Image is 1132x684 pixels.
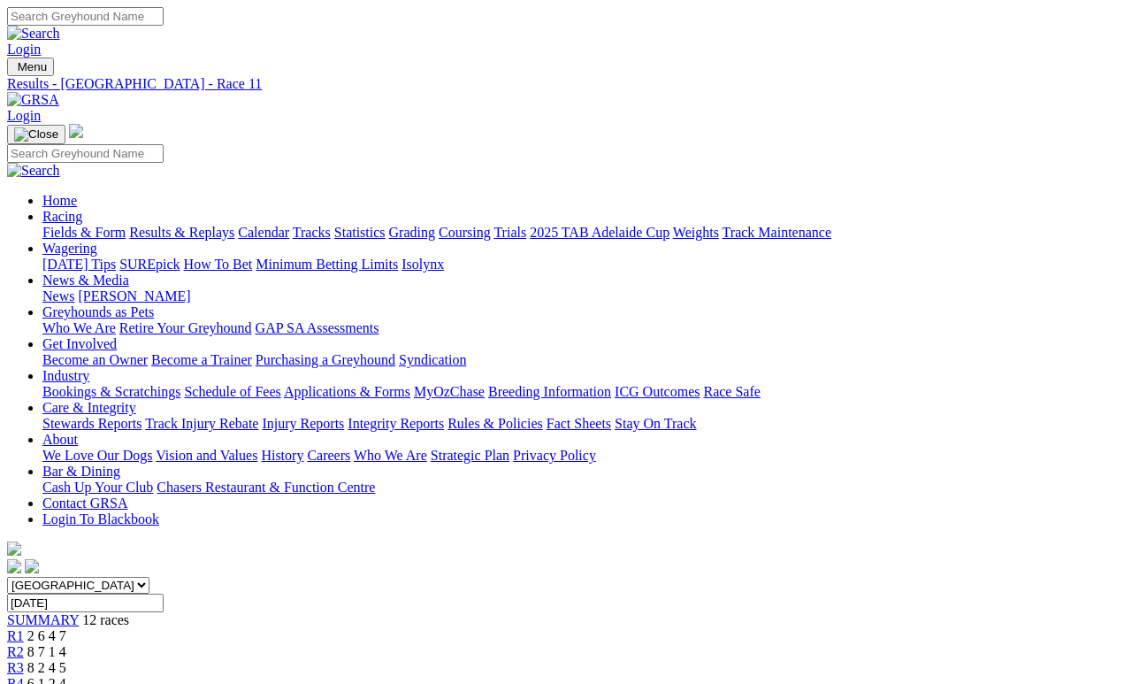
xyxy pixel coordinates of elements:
[513,448,596,463] a: Privacy Policy
[25,559,39,573] img: twitter.svg
[7,612,79,627] a: SUMMARY
[42,336,117,351] a: Get Involved
[7,26,60,42] img: Search
[42,480,1125,496] div: Bar & Dining
[42,257,116,272] a: [DATE] Tips
[414,384,485,399] a: MyOzChase
[284,384,410,399] a: Applications & Forms
[723,225,831,240] a: Track Maintenance
[42,288,1125,304] div: News & Media
[7,92,59,108] img: GRSA
[238,225,289,240] a: Calendar
[7,542,21,556] img: logo-grsa-white.png
[354,448,427,463] a: Who We Are
[42,320,116,335] a: Who We Are
[42,464,120,479] a: Bar & Dining
[348,416,444,431] a: Integrity Reports
[7,628,24,643] a: R1
[42,320,1125,336] div: Greyhounds as Pets
[493,225,526,240] a: Trials
[7,144,164,163] input: Search
[42,288,74,304] a: News
[151,352,252,367] a: Become a Trainer
[156,448,257,463] a: Vision and Values
[42,384,180,399] a: Bookings & Scratchings
[157,480,375,495] a: Chasers Restaurant & Function Centre
[42,496,127,511] a: Contact GRSA
[145,416,258,431] a: Track Injury Rebate
[42,352,1125,368] div: Get Involved
[615,384,700,399] a: ICG Outcomes
[615,416,696,431] a: Stay On Track
[7,660,24,675] a: R3
[488,384,611,399] a: Breeding Information
[42,273,129,288] a: News & Media
[42,432,78,447] a: About
[27,644,66,659] span: 8 7 1 4
[129,225,234,240] a: Results & Replays
[42,448,152,463] a: We Love Our Dogs
[256,352,395,367] a: Purchasing a Greyhound
[7,108,41,123] a: Login
[261,448,303,463] a: History
[7,125,65,144] button: Toggle navigation
[307,448,350,463] a: Careers
[7,42,41,57] a: Login
[42,511,159,526] a: Login To Blackbook
[184,257,253,272] a: How To Bet
[7,76,1125,92] a: Results - [GEOGRAPHIC_DATA] - Race 11
[42,384,1125,400] div: Industry
[119,320,252,335] a: Retire Your Greyhound
[530,225,669,240] a: 2025 TAB Adelaide Cup
[42,257,1125,273] div: Wagering
[7,644,24,659] a: R2
[14,127,58,142] img: Close
[293,225,331,240] a: Tracks
[119,257,180,272] a: SUREpick
[42,352,148,367] a: Become an Owner
[7,559,21,573] img: facebook.svg
[42,241,97,256] a: Wagering
[7,163,60,179] img: Search
[42,304,154,319] a: Greyhounds as Pets
[82,612,129,627] span: 12 races
[256,320,379,335] a: GAP SA Assessments
[78,288,190,304] a: [PERSON_NAME]
[673,225,719,240] a: Weights
[42,193,77,208] a: Home
[334,225,386,240] a: Statistics
[7,7,164,26] input: Search
[447,416,543,431] a: Rules & Policies
[69,124,83,138] img: logo-grsa-white.png
[389,225,435,240] a: Grading
[42,209,82,224] a: Racing
[42,416,141,431] a: Stewards Reports
[42,480,153,495] a: Cash Up Your Club
[431,448,509,463] a: Strategic Plan
[402,257,444,272] a: Isolynx
[262,416,344,431] a: Injury Reports
[399,352,466,367] a: Syndication
[547,416,611,431] a: Fact Sheets
[42,225,126,240] a: Fields & Form
[42,448,1125,464] div: About
[184,384,280,399] a: Schedule of Fees
[27,628,66,643] span: 2 6 4 7
[18,60,47,73] span: Menu
[42,400,136,415] a: Care & Integrity
[27,660,66,675] span: 8 2 4 5
[7,58,54,76] button: Toggle navigation
[439,225,491,240] a: Coursing
[42,225,1125,241] div: Racing
[256,257,398,272] a: Minimum Betting Limits
[7,594,164,612] input: Select date
[42,368,89,383] a: Industry
[42,416,1125,432] div: Care & Integrity
[703,384,760,399] a: Race Safe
